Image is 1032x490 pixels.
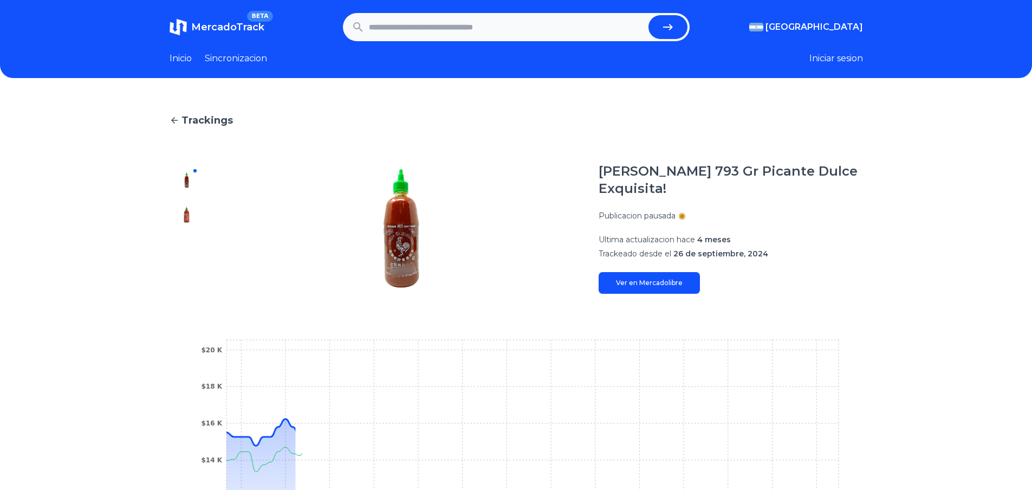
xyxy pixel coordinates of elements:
span: BETA [247,11,272,22]
span: Trackings [181,113,233,128]
a: Ver en Mercadolibre [599,272,700,294]
button: [GEOGRAPHIC_DATA] [749,21,863,34]
img: Salsa Sriracha 793 Gr Picante Dulce Exquisita! [178,171,196,189]
p: Publicacion pausada [599,210,676,221]
span: 4 meses [697,235,731,244]
span: MercadoTrack [191,21,264,33]
a: Trackings [170,113,863,128]
img: Salsa Sriracha 793 Gr Picante Dulce Exquisita! [178,206,196,223]
tspan: $18 K [201,383,222,390]
img: Salsa Sriracha 793 Gr Picante Dulce Exquisita! [226,163,577,294]
h1: [PERSON_NAME] 793 Gr Picante Dulce Exquisita! [599,163,863,197]
tspan: $16 K [201,420,222,427]
button: Iniciar sesion [809,52,863,65]
img: Argentina [749,23,763,31]
a: MercadoTrackBETA [170,18,264,36]
span: 26 de septiembre, 2024 [673,249,768,259]
span: [GEOGRAPHIC_DATA] [765,21,863,34]
a: Inicio [170,52,192,65]
img: MercadoTrack [170,18,187,36]
tspan: $14 K [201,456,222,464]
span: Ultima actualizacion hace [599,235,695,244]
a: Sincronizacion [205,52,267,65]
tspan: $20 K [201,346,222,354]
span: Trackeado desde el [599,249,671,259]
